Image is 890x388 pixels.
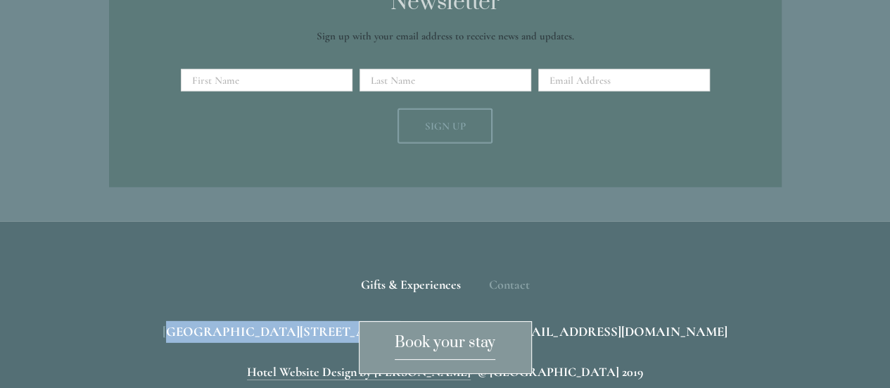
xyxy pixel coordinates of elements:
a: Gifts & Experiences [361,267,473,302]
span: Book your stay [395,333,495,360]
div: Contact [476,267,530,302]
input: First Name [181,69,352,92]
input: Last Name [360,69,531,92]
input: Email Address [538,69,710,92]
span: Gifts & Experiences [361,277,461,292]
span: Sign Up [425,120,466,132]
button: Sign Up [398,108,492,144]
p: Sign up with your email address to receive news and updates. [186,27,705,44]
a: Book your stay [359,321,532,374]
